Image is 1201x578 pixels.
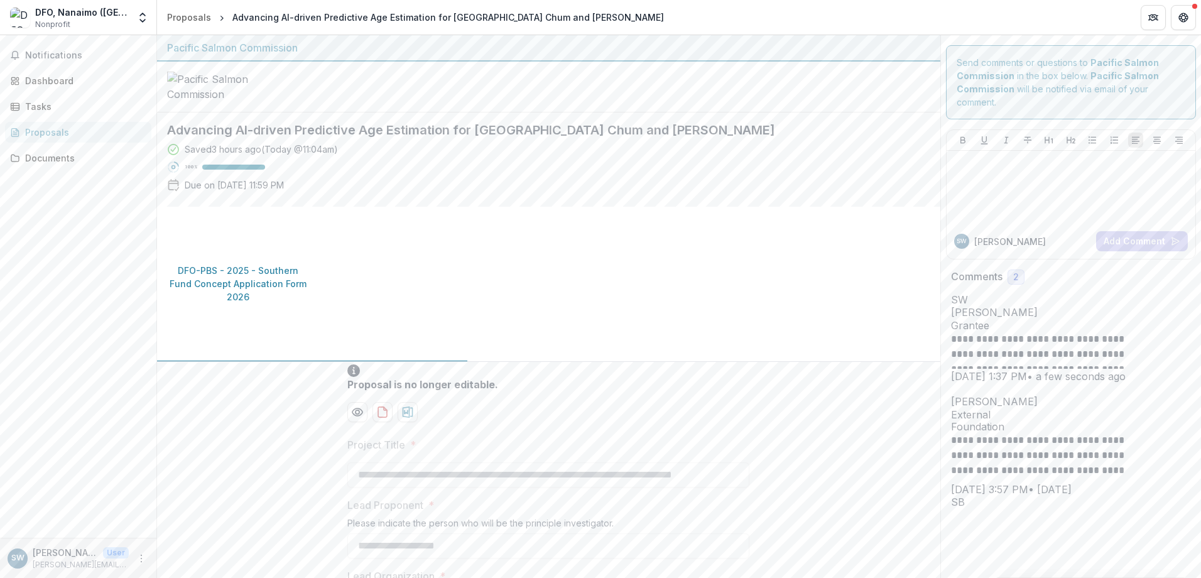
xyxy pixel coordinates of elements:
[25,74,141,87] div: Dashboard
[372,402,393,422] button: download-proposal
[1020,133,1035,148] button: Strike
[162,8,669,26] nav: breadcrumb
[951,409,1192,421] span: External
[951,482,1192,497] p: [DATE] 3:57 PM • [DATE]
[5,122,151,143] a: Proposals
[185,163,197,172] p: 100 %
[946,45,1197,119] div: Send comments or questions to in the box below. will be notified via email of your comment.
[10,8,30,28] img: DFO, Nanaimo (Pacific Biological Station)
[951,305,1192,320] p: [PERSON_NAME]
[167,11,211,24] div: Proposals
[347,437,405,452] p: Project Title
[5,45,151,65] button: Notifications
[5,96,151,117] a: Tasks
[347,402,367,422] button: Preview d8c46ad2-cd00-46ed-912f-0f5c17bb35b8-0.pdf
[955,133,970,148] button: Bold
[1128,133,1143,148] button: Align Left
[5,148,151,168] a: Documents
[977,133,992,148] button: Underline
[185,143,338,156] div: Saved 3 hours ago ( Today @ 11:04am )
[1149,133,1165,148] button: Align Center
[1171,133,1187,148] button: Align Right
[1107,133,1122,148] button: Ordered List
[25,50,146,61] span: Notifications
[951,497,1192,507] div: Sascha Bendt
[1085,133,1100,148] button: Bullet List
[951,295,1192,305] div: Stephen Wischniowski
[167,72,293,102] img: Pacific Salmon Commission
[1013,272,1019,283] span: 2
[185,178,284,192] p: Due on [DATE] 11:59 PM
[1141,5,1166,30] button: Partners
[134,5,151,30] button: Open entity switcher
[1171,5,1196,30] button: Get Help
[35,6,129,19] div: DFO, Nanaimo ([GEOGRAPHIC_DATA])
[167,40,930,55] div: Pacific Salmon Commission
[951,421,1192,433] span: Foundation
[167,264,308,303] p: DFO-PBS - 2025 - Southern Fund Concept Application Form 2026
[11,554,24,562] div: Stephen Wischniowski
[951,394,1192,409] p: [PERSON_NAME]
[33,559,129,570] p: [PERSON_NAME][EMAIL_ADDRESS][DOMAIN_NAME]
[999,133,1014,148] button: Italicize
[103,547,129,559] p: User
[347,377,744,392] div: Proposal is no longer editable.
[35,19,70,30] span: Nonprofit
[1096,231,1188,251] button: Add Comment
[167,123,910,138] h2: Advancing AI-driven Predictive Age Estimation for [GEOGRAPHIC_DATA] Chum and [PERSON_NAME]
[347,498,423,513] p: Lead Proponent
[347,518,749,533] div: Please indicate the person who will be the principle investigator.
[232,11,664,24] div: Advancing AI-driven Predictive Age Estimation for [GEOGRAPHIC_DATA] Chum and [PERSON_NAME]
[957,238,967,244] div: Stephen Wischniowski
[398,402,418,422] button: download-proposal
[1063,133,1079,148] button: Heading 2
[951,320,1192,332] span: Grantee
[25,151,141,165] div: Documents
[25,126,141,139] div: Proposals
[25,100,141,113] div: Tasks
[33,546,98,559] p: [PERSON_NAME]
[162,8,216,26] a: Proposals
[951,369,1192,384] p: [DATE] 1:37 PM • a few seconds ago
[134,551,149,566] button: More
[951,271,1003,283] h2: Comments
[1041,133,1057,148] button: Heading 1
[5,70,151,91] a: Dashboard
[974,235,1046,248] p: [PERSON_NAME]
